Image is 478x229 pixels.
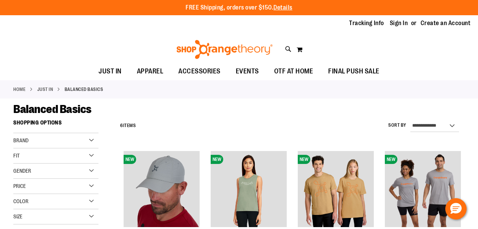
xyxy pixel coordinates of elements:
[211,155,223,164] span: NEW
[13,137,29,143] span: Brand
[65,86,103,93] strong: Balanced Basics
[236,63,259,80] span: EVENTS
[186,3,292,12] p: FREE Shipping, orders over $150.
[175,40,274,59] img: Shop Orangetheory
[129,63,171,80] a: APPAREL
[385,151,461,228] a: Unisex Short Sleeve TeeNEW
[298,155,310,164] span: NEW
[13,198,29,204] span: Color
[228,63,267,80] a: EVENTS
[273,4,292,11] a: Details
[298,151,374,228] a: Unisex Heavy Cotton TeeNEW
[13,168,31,174] span: Gender
[178,63,221,80] span: ACCESSORIES
[321,63,387,80] a: FINAL PUSH SALE
[298,151,374,227] img: Unisex Heavy Cotton Tee
[120,123,123,128] span: 6
[274,63,313,80] span: OTF AT HOME
[211,151,287,228] a: Muscle TankNEW
[13,86,25,93] a: Home
[137,63,164,80] span: APPAREL
[328,63,380,80] span: FINAL PUSH SALE
[349,19,384,27] a: Tracking Info
[421,19,471,27] a: Create an Account
[445,198,467,219] button: Hello, have a question? Let’s chat.
[211,151,287,227] img: Muscle Tank
[124,151,200,227] img: Product image for Grey Tonal Splat Cap
[91,63,129,80] a: JUST IN
[13,103,92,116] span: Balanced Basics
[13,213,22,219] span: Size
[13,153,20,159] span: Fit
[267,63,321,80] a: OTF AT HOME
[13,183,26,189] span: Price
[390,19,408,27] a: Sign In
[120,120,136,132] h2: Items
[124,155,136,164] span: NEW
[171,63,228,80] a: ACCESSORIES
[13,116,98,133] strong: Shopping Options
[388,122,407,129] label: Sort By
[124,151,200,228] a: Product image for Grey Tonal Splat CapNEW
[385,155,397,164] span: NEW
[98,63,122,80] span: JUST IN
[385,151,461,227] img: Unisex Short Sleeve Tee
[37,86,53,93] a: JUST IN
